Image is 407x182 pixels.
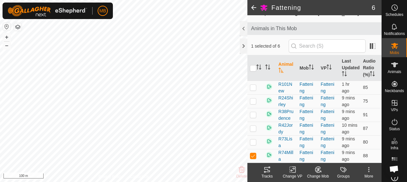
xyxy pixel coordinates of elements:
[276,55,297,81] th: Animal
[309,65,314,71] p-sorticon: Activate to sort
[279,136,294,149] span: R73Lisa
[265,65,270,71] p-sorticon: Activate to sort
[3,42,10,49] button: –
[342,72,347,77] p-sorticon: Activate to sort
[385,13,403,17] span: Schedules
[3,23,10,30] button: Reset Map
[321,150,335,162] a: Fattening
[360,55,382,81] th: Audio Ratio (%)
[99,174,122,179] a: Privacy Policy
[356,173,382,179] div: More
[363,126,368,131] span: 87
[279,122,294,135] span: R42Jordy
[342,150,355,162] span: 9 Oct 2025, 11:03 am
[280,173,305,179] div: Change VP
[388,70,401,74] span: Animals
[300,149,315,163] div: Fattening
[14,23,22,31] button: Map Layers
[297,55,318,81] th: Mob
[279,69,284,74] p-sorticon: Activate to sort
[339,55,360,81] th: Last Updated
[272,4,372,11] h2: Fattening
[363,98,368,104] span: 75
[390,51,399,55] span: Mobs
[389,127,400,131] span: Status
[279,149,294,163] span: R74Milla
[305,173,331,179] div: Change Mob
[3,33,10,41] button: +
[321,82,335,93] a: Fattening
[342,136,355,148] span: 9 Oct 2025, 11:03 am
[391,108,398,112] span: VPs
[251,43,289,50] span: 1 selected of 6
[370,72,375,77] p-sorticon: Activate to sort
[300,136,315,149] div: Fattening
[279,81,294,94] span: R101New
[321,95,335,107] a: Fattening
[300,95,315,108] div: Fattening
[363,139,368,145] span: 80
[279,95,294,108] span: R24Shirley
[265,110,273,118] img: returning on
[265,83,273,91] img: returning on
[387,165,402,169] span: Heatmap
[318,55,339,81] th: VP
[8,5,87,17] img: Gallagher Logo
[279,108,294,122] span: R38Prudence
[385,89,404,93] span: Neckbands
[321,109,335,121] a: Fattening
[265,151,273,159] img: returning on
[289,39,366,53] input: Search (S)
[363,112,368,117] span: 91
[251,25,378,32] span: Animals in This Mob
[265,138,273,145] img: returning on
[100,8,106,14] span: MB
[363,85,368,90] span: 85
[300,81,315,94] div: Fattening
[372,3,375,12] span: 6
[342,123,357,134] span: 9 Oct 2025, 11:02 am
[265,124,273,131] img: returning on
[342,95,355,107] span: 9 Oct 2025, 11:03 am
[265,97,273,104] img: returning on
[342,82,349,93] span: 9 Oct 2025, 10:03 am
[256,65,261,71] p-sorticon: Activate to sort
[327,65,332,71] p-sorticon: Activate to sort
[363,153,368,158] span: 88
[390,146,398,150] span: Infra
[300,122,315,135] div: Fattening
[385,160,403,178] div: Open chat
[331,173,356,179] div: Groups
[321,123,335,134] a: Fattening
[384,32,405,36] span: Notifications
[342,109,355,121] span: 9 Oct 2025, 11:03 am
[130,174,148,179] a: Contact Us
[300,108,315,122] div: Fattening
[321,136,335,148] a: Fattening
[254,173,280,179] div: Tracks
